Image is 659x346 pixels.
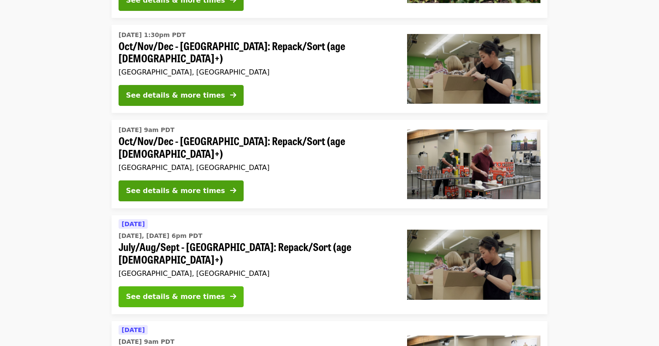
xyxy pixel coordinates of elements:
[119,31,186,40] time: [DATE] 1:30pm PDT
[230,292,236,301] i: arrow-right icon
[119,135,393,160] span: Oct/Nov/Dec - [GEOGRAPHIC_DATA]: Repack/Sort (age [DEMOGRAPHIC_DATA]+)
[119,68,393,76] div: [GEOGRAPHIC_DATA], [GEOGRAPHIC_DATA]
[119,286,244,307] button: See details & more times
[119,126,174,135] time: [DATE] 9am PDT
[112,120,547,208] a: See details for "Oct/Nov/Dec - Portland: Repack/Sort (age 16+)"
[119,85,244,106] button: See details & more times
[122,326,145,333] span: [DATE]
[230,91,236,99] i: arrow-right icon
[122,220,145,227] span: [DATE]
[119,231,202,241] time: [DATE], [DATE] 6pm PDT
[407,34,540,104] img: Oct/Nov/Dec - Portland: Repack/Sort (age 8+) organized by Oregon Food Bank
[407,129,540,199] img: Oct/Nov/Dec - Portland: Repack/Sort (age 16+) organized by Oregon Food Bank
[119,269,393,278] div: [GEOGRAPHIC_DATA], [GEOGRAPHIC_DATA]
[230,187,236,195] i: arrow-right icon
[112,25,547,113] a: See details for "Oct/Nov/Dec - Portland: Repack/Sort (age 8+)"
[119,40,393,65] span: Oct/Nov/Dec - [GEOGRAPHIC_DATA]: Repack/Sort (age [DEMOGRAPHIC_DATA]+)
[126,186,225,196] div: See details & more times
[119,163,393,172] div: [GEOGRAPHIC_DATA], [GEOGRAPHIC_DATA]
[407,230,540,299] img: July/Aug/Sept - Portland: Repack/Sort (age 8+) organized by Oregon Food Bank
[126,90,225,101] div: See details & more times
[112,215,547,314] a: See details for "July/Aug/Sept - Portland: Repack/Sort (age 8+)"
[126,292,225,302] div: See details & more times
[119,180,244,201] button: See details & more times
[119,241,393,266] span: July/Aug/Sept - [GEOGRAPHIC_DATA]: Repack/Sort (age [DEMOGRAPHIC_DATA]+)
